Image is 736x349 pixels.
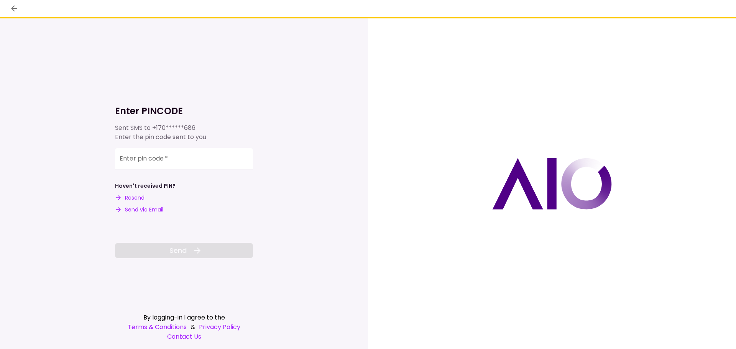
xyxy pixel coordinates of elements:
a: Privacy Policy [199,322,240,332]
h1: Enter PINCODE [115,105,253,117]
button: Resend [115,194,145,202]
button: back [8,2,21,15]
a: Contact Us [115,332,253,341]
div: Haven't received PIN? [115,182,176,190]
div: & [115,322,253,332]
a: Terms & Conditions [128,322,187,332]
img: AIO logo [492,158,612,210]
span: Send [169,245,187,256]
button: Send via Email [115,206,163,214]
div: Sent SMS to Enter the pin code sent to you [115,123,253,142]
div: By logging-in I agree to the [115,313,253,322]
button: Send [115,243,253,258]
